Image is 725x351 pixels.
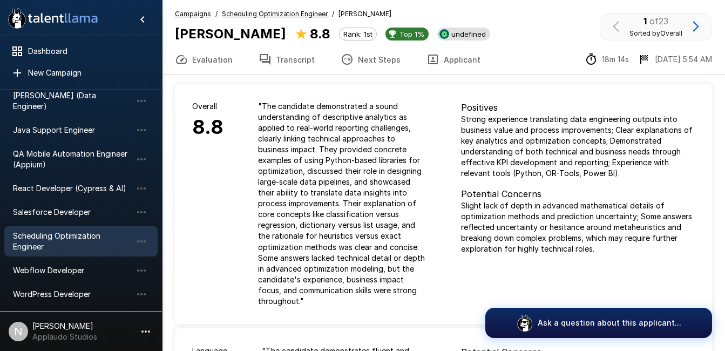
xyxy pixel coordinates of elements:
[439,29,449,39] img: smartrecruiters_logo.jpeg
[655,54,712,65] p: [DATE] 5:54 AM
[222,10,328,18] u: Scheduling Optimization Engineer
[246,44,328,75] button: Transcript
[629,29,682,37] span: Sorted by Overall
[258,101,426,306] p: " The candidate demonstrated a sound understanding of descriptive analytics as applied to real-wo...
[175,26,286,42] b: [PERSON_NAME]
[447,30,490,38] span: undefined
[538,318,681,328] p: Ask a question about this applicant...
[162,44,246,75] button: Evaluation
[585,53,629,66] div: The time between starting and completing the interview
[516,314,533,332] img: logo_glasses@2x.png
[649,16,668,26] span: of 23
[175,10,211,18] u: Campaigns
[340,30,376,38] span: Rank: 1st
[643,16,647,26] b: 1
[461,200,695,254] p: Slight lack of depth in advanced mathematical details of optimization methods and prediction unce...
[638,53,712,66] div: The date and time when the interview was completed
[395,30,429,38] span: Top 1%
[461,101,695,114] p: Positives
[310,26,330,42] b: 8.8
[414,44,493,75] button: Applicant
[338,9,391,19] span: [PERSON_NAME]
[192,112,223,143] h6: 8.8
[485,308,712,338] button: Ask a question about this applicant...
[332,9,334,19] span: /
[437,28,490,40] div: View profile in SmartRecruiters
[461,187,695,200] p: Potential Concerns
[461,114,695,179] p: Strong experience translating data engineering outputs into business value and process improvemen...
[215,9,218,19] span: /
[192,101,223,112] p: Overall
[602,54,629,65] p: 18m 14s
[328,44,414,75] button: Next Steps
